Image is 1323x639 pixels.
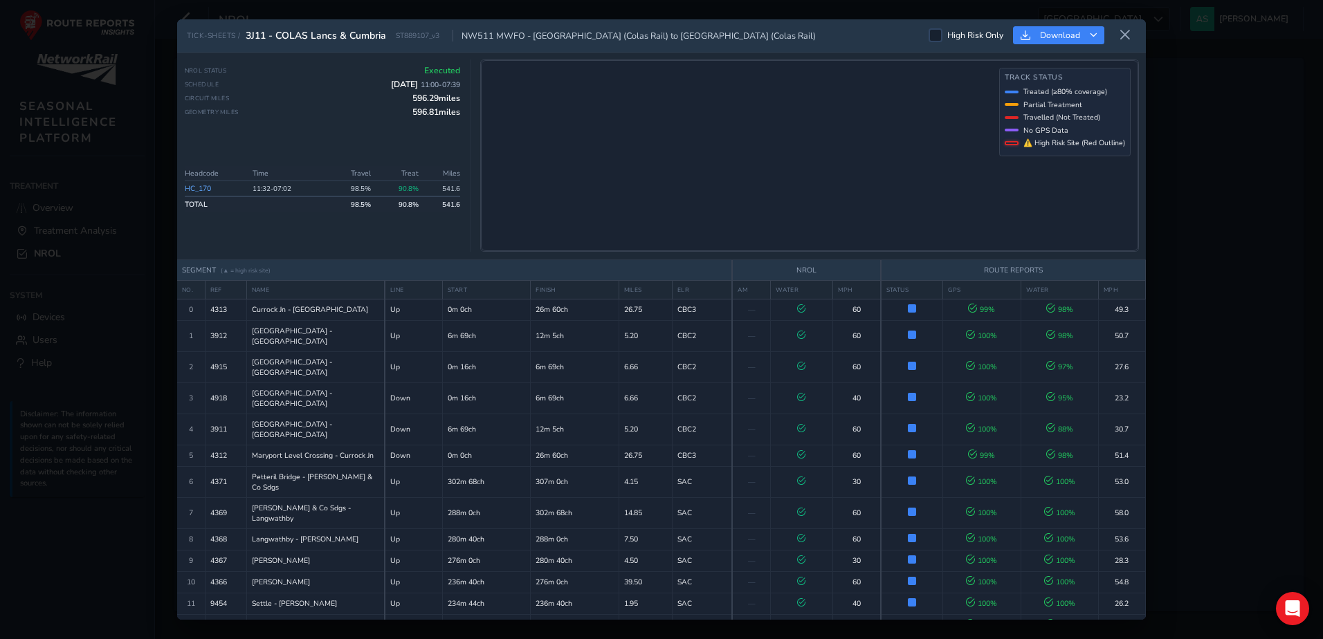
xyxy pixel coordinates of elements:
[1098,497,1145,528] td: 58.0
[833,382,881,414] td: 40
[833,571,881,593] td: 60
[968,450,995,461] span: 99 %
[205,550,246,571] td: 4367
[189,304,193,315] span: 0
[1023,125,1068,136] span: No GPS Data
[531,414,619,445] td: 12m 5ch
[205,382,246,414] td: 4918
[732,280,770,299] th: AM
[205,280,246,299] th: REF
[966,555,997,566] span: 100 %
[442,299,530,320] td: 0m 0ch
[442,445,530,466] td: 0m 0ch
[327,166,375,181] th: Travel
[531,320,619,351] td: 12m 5ch
[968,304,995,315] span: 99 %
[943,280,1021,299] th: GPS
[385,299,442,320] td: Up
[966,476,997,487] span: 100 %
[189,362,193,372] span: 2
[246,280,385,299] th: NAME
[189,450,193,461] span: 5
[442,320,530,351] td: 6m 69ch
[421,80,460,90] span: 11:00 - 07:39
[205,414,246,445] td: 3911
[177,280,205,299] th: NO.
[1021,280,1098,299] th: WATER
[442,351,530,382] td: 0m 16ch
[1098,382,1145,414] td: 23.2
[185,108,239,116] span: Geometry Miles
[385,571,442,593] td: Up
[1098,528,1145,550] td: 53.6
[619,351,672,382] td: 6.66
[531,445,619,466] td: 26m 60ch
[672,497,732,528] td: SAC
[966,534,997,544] span: 100 %
[531,550,619,571] td: 280m 40ch
[1046,450,1073,461] span: 98 %
[619,445,672,466] td: 26.75
[327,196,375,212] td: 98.5 %
[385,320,442,351] td: Up
[205,351,246,382] td: 4915
[748,508,756,518] span: —
[385,528,442,550] td: Up
[252,534,358,544] span: Langwathby - [PERSON_NAME]
[672,445,732,466] td: CBC3
[189,534,193,544] span: 8
[412,106,460,118] span: 596.81 miles
[1046,304,1073,315] span: 98 %
[252,472,380,492] span: Petteril Bridge - [PERSON_NAME] & Co Sdgs
[252,503,380,524] span: [PERSON_NAME] & Co Sdgs - Langwathby
[385,445,442,466] td: Down
[619,414,672,445] td: 5.20
[442,280,530,299] th: START
[748,362,756,372] span: —
[833,445,881,466] td: 60
[748,577,756,587] span: —
[619,299,672,320] td: 26.75
[881,280,943,299] th: STATUS
[748,534,756,544] span: —
[1046,362,1073,372] span: 97 %
[205,528,246,550] td: 4368
[1044,555,1075,566] span: 100 %
[1023,112,1100,122] span: Travelled (Not Treated)
[833,550,881,571] td: 30
[442,550,530,571] td: 276m 0ch
[619,280,672,299] th: MILES
[672,382,732,414] td: CBC2
[423,166,460,181] th: Miles
[619,528,672,550] td: 7.50
[672,528,732,550] td: SAC
[531,299,619,320] td: 26m 60ch
[748,450,756,461] span: —
[833,280,881,299] th: MPH
[205,320,246,351] td: 3912
[833,414,881,445] td: 60
[252,326,380,346] span: [GEOGRAPHIC_DATA] - [GEOGRAPHIC_DATA]
[966,424,997,434] span: 100 %
[531,351,619,382] td: 6m 69ch
[672,466,732,497] td: SAC
[966,331,997,341] span: 100 %
[1098,571,1145,593] td: 54.8
[185,166,249,181] th: Headcode
[833,299,881,320] td: 60
[423,181,460,197] td: 541.6
[187,577,195,587] span: 10
[189,508,193,518] span: 7
[1098,466,1145,497] td: 53.0
[881,260,1146,281] th: ROUTE REPORTS
[385,280,442,299] th: LINE
[770,280,832,299] th: WATER
[423,196,460,212] td: 541.6
[442,414,530,445] td: 6m 69ch
[966,577,997,587] span: 100 %
[531,466,619,497] td: 307m 0ch
[531,528,619,550] td: 288m 0ch
[748,304,756,315] span: —
[833,466,881,497] td: 30
[221,266,271,275] span: (▲ = high risk site)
